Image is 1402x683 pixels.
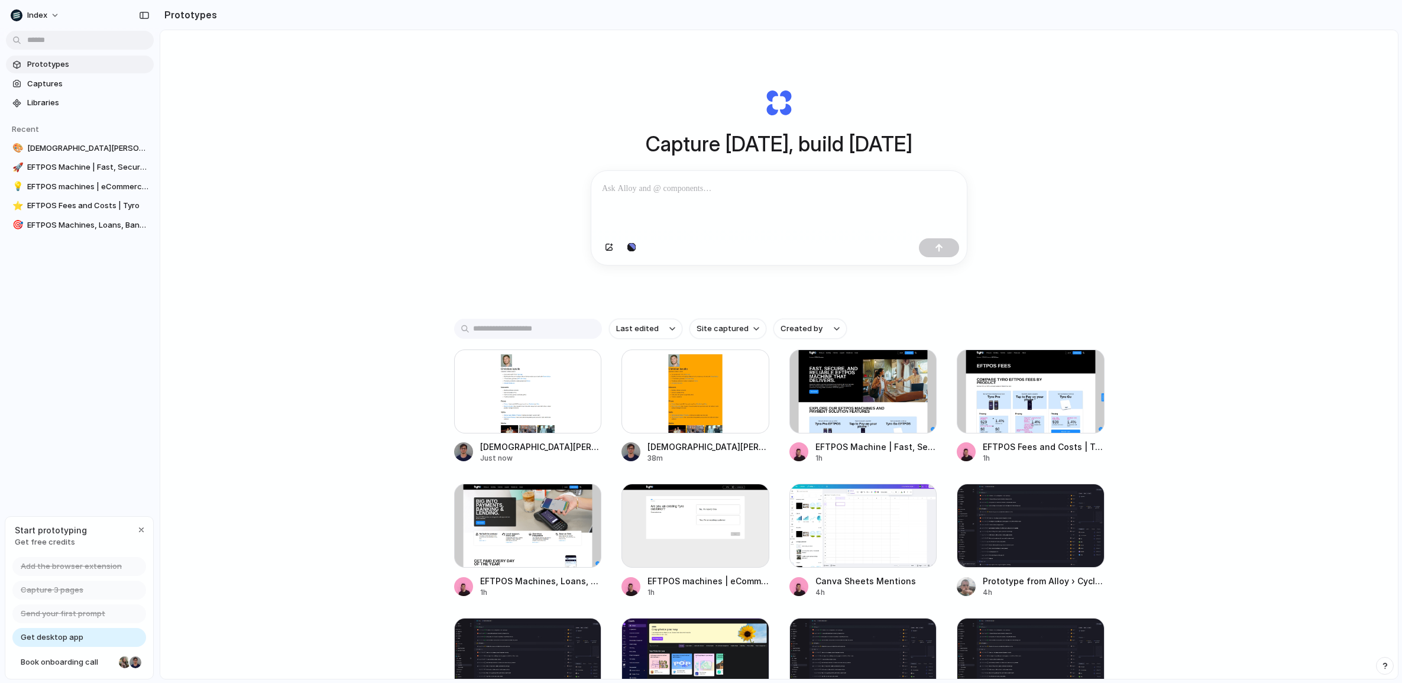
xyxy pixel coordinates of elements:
[983,453,1105,464] div: 1h
[6,140,154,157] a: 🎨[DEMOGRAPHIC_DATA][PERSON_NAME]
[6,94,154,112] a: Libraries
[27,97,149,109] span: Libraries
[6,56,154,73] a: Prototypes
[480,575,602,587] div: EFTPOS Machines, Loans, Bank Account & Business eCommerce | Tyro
[647,575,769,587] div: EFTPOS machines | eCommerce | free quote | Tyro
[21,561,122,572] span: Add the browser extension
[6,197,154,215] a: ⭐EFTPOS Fees and Costs | Tyro
[781,323,823,335] span: Created by
[789,349,937,464] a: EFTPOS Machine | Fast, Secure & ReliableEFTPOS Machine | Fast, Secure & Reliable1h
[454,484,602,598] a: EFTPOS Machines, Loans, Bank Account & Business eCommerce | TyroEFTPOS Machines, Loans, Bank Acco...
[27,78,149,90] span: Captures
[12,199,21,213] div: ⭐
[6,6,66,25] button: Index
[11,200,22,212] button: ⭐
[21,584,83,596] span: Capture 3 pages
[621,484,769,598] a: EFTPOS machines | eCommerce | free quote | TyroEFTPOS machines | eCommerce | free quote | Tyro1h
[6,216,154,234] a: 🎯EFTPOS Machines, Loans, Bank Account & Business eCommerce | Tyro
[609,319,682,339] button: Last edited
[11,161,22,173] button: 🚀
[160,8,217,22] h2: Prototypes
[957,349,1105,464] a: EFTPOS Fees and Costs | TyroEFTPOS Fees and Costs | Tyro1h
[454,349,602,464] a: Christian Iacullo[DEMOGRAPHIC_DATA][PERSON_NAME]Just now
[27,143,149,154] span: [DEMOGRAPHIC_DATA][PERSON_NAME]
[957,484,1105,598] a: Prototype from Alloy › Cycle 2Prototype from Alloy › Cycle 24h
[6,158,154,176] a: 🚀EFTPOS Machine | Fast, Secure & Reliable
[983,441,1105,453] div: EFTPOS Fees and Costs | Tyro
[27,9,47,21] span: Index
[616,323,659,335] span: Last edited
[21,632,83,643] span: Get desktop app
[815,453,937,464] div: 1h
[15,536,87,548] span: Get free credits
[647,441,769,453] div: [DEMOGRAPHIC_DATA][PERSON_NAME]
[773,319,847,339] button: Created by
[480,587,602,598] div: 1h
[12,628,146,647] a: Get desktop app
[27,181,149,193] span: EFTPOS machines | eCommerce | free quote | Tyro
[6,178,154,196] a: 💡EFTPOS machines | eCommerce | free quote | Tyro
[815,441,937,453] div: EFTPOS Machine | Fast, Secure & Reliable
[6,75,154,93] a: Captures
[646,128,912,160] h1: Capture [DATE], build [DATE]
[27,200,149,212] span: EFTPOS Fees and Costs | Tyro
[12,218,21,232] div: 🎯
[480,453,602,464] div: Just now
[11,219,22,231] button: 🎯
[815,587,916,598] div: 4h
[815,575,916,587] div: Canva Sheets Mentions
[983,587,1105,598] div: 4h
[12,141,21,155] div: 🎨
[12,180,21,193] div: 💡
[128,655,143,669] div: Christian Iacullo
[983,575,1105,587] div: Prototype from Alloy › Cycle 2
[12,161,21,174] div: 🚀
[11,143,22,154] button: 🎨
[697,323,749,335] span: Site captured
[689,319,766,339] button: Site captured
[647,587,769,598] div: 1h
[27,59,149,70] span: Prototypes
[27,161,149,173] span: EFTPOS Machine | Fast, Secure & Reliable
[12,124,39,134] span: Recent
[647,453,769,464] div: 38m
[15,524,87,536] span: Start prototyping
[12,653,146,672] a: Book onboarding call
[11,181,22,193] button: 💡
[27,219,149,231] span: EFTPOS Machines, Loans, Bank Account & Business eCommerce | Tyro
[21,656,114,668] span: Book onboarding call
[480,441,602,453] div: [DEMOGRAPHIC_DATA][PERSON_NAME]
[21,608,105,620] span: Send your first prompt
[789,484,937,598] a: Canva Sheets MentionsCanva Sheets Mentions4h
[118,655,132,669] div: Nicole Kubica
[621,349,769,464] a: Christian Iacullo[DEMOGRAPHIC_DATA][PERSON_NAME]38m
